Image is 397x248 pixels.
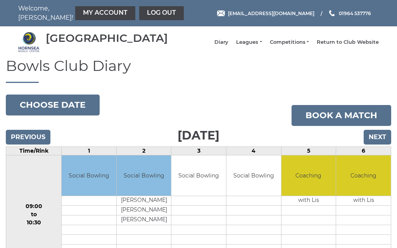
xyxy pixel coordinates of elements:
a: Diary [214,39,228,46]
td: Coaching [281,155,336,196]
td: [PERSON_NAME] [117,196,171,206]
a: Phone us 01964 537776 [328,10,371,17]
td: Coaching [336,155,391,196]
td: 5 [281,146,336,155]
td: 3 [171,146,226,155]
td: [PERSON_NAME] [117,206,171,215]
a: My Account [75,6,135,20]
div: [GEOGRAPHIC_DATA] [46,32,168,44]
a: Book a match [292,105,391,126]
td: Social Bowling [226,155,281,196]
td: Social Bowling [117,155,171,196]
h1: Bowls Club Diary [6,58,391,83]
td: Social Bowling [171,155,226,196]
nav: Welcome, [PERSON_NAME]! [18,4,162,22]
a: Leagues [236,39,262,46]
input: Next [364,130,391,145]
td: with Lis [281,196,336,206]
td: with Lis [336,196,391,206]
td: 1 [62,146,117,155]
td: 4 [226,146,281,155]
td: Social Bowling [62,155,116,196]
span: 01964 537776 [339,10,371,16]
span: [EMAIL_ADDRESS][DOMAIN_NAME] [228,10,314,16]
img: Hornsea Bowls Centre [18,31,40,53]
a: Log out [139,6,184,20]
td: 2 [116,146,171,155]
img: Phone us [329,10,335,16]
td: Time/Rink [6,146,62,155]
td: 6 [336,146,391,155]
td: [PERSON_NAME] [117,215,171,225]
a: Email [EMAIL_ADDRESS][DOMAIN_NAME] [217,10,314,17]
a: Competitions [270,39,309,46]
a: Return to Club Website [317,39,379,46]
button: Choose date [6,95,100,115]
input: Previous [6,130,50,145]
img: Email [217,10,225,16]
